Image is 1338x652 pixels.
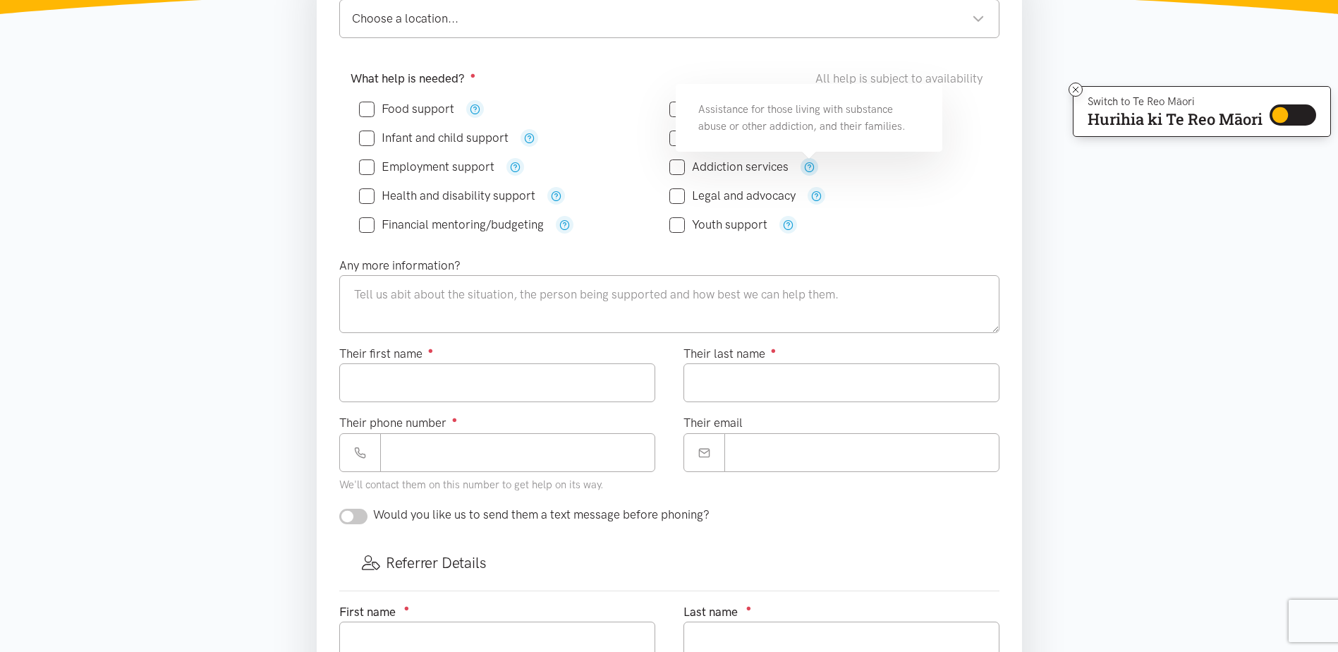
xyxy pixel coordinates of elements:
[339,344,434,363] label: Their first name
[683,413,743,433] label: Their email
[380,433,655,472] input: Phone number
[746,603,752,613] sup: ●
[669,219,767,231] label: Youth support
[669,190,796,202] label: Legal and advocacy
[339,603,396,622] label: First name
[1088,113,1263,126] p: Hurihia ki Te Reo Māori
[683,344,777,363] label: Their last name
[351,69,476,88] label: What help is needed?
[683,603,738,622] label: Last name
[359,161,494,173] label: Employment support
[362,553,977,573] h3: Referrer Details
[452,414,458,425] sup: ●
[339,413,458,433] label: Their phone number
[359,132,509,144] label: Infant and child support
[359,103,454,115] label: Food support
[771,345,777,356] sup: ●
[669,161,789,173] label: Addiction services
[470,70,476,80] sup: ●
[359,190,535,202] label: Health and disability support
[359,219,544,231] label: Financial mentoring/budgeting
[1088,97,1263,106] p: Switch to Te Reo Māori
[373,507,710,521] span: Would you like us to send them a text message before phoning?
[339,256,461,275] label: Any more information?
[404,603,410,613] sup: ●
[724,433,999,472] input: Email
[339,478,604,491] small: We'll contact them on this number to get help on its way.
[352,9,985,28] div: Choose a location...
[428,345,434,356] sup: ●
[815,69,988,88] div: All help is subject to availability
[676,84,942,152] div: Assistance for those living with substance abuse or other addiction, and their families.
